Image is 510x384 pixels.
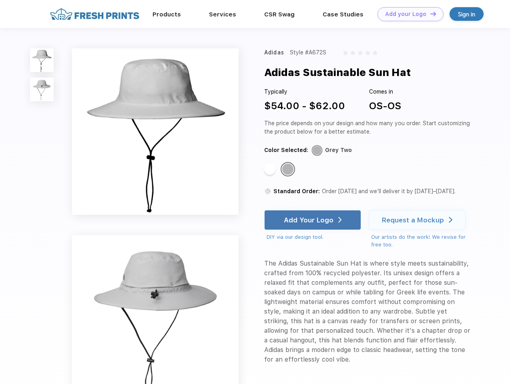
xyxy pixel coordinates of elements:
img: gray_star.svg [343,50,348,55]
span: Order [DATE] and we’ll deliver it by [DATE]–[DATE]. [322,188,456,194]
div: Style #A672S [290,48,326,57]
img: func=resize&h=100 [30,78,54,101]
img: gray_star.svg [365,50,370,55]
div: $54.00 - $62.00 [264,99,345,113]
img: white arrow [338,217,342,223]
img: gray_star.svg [350,50,355,55]
div: The Adidas Sustainable Sun Hat is where style meets sustainability, crafted from 100% recycled po... [264,259,473,364]
div: Grey Two [325,146,352,154]
div: Request a Mockup [382,216,444,224]
img: gray_star.svg [358,50,363,55]
div: Sign in [458,10,475,19]
div: Typically [264,88,345,96]
img: standard order [264,188,271,195]
a: Products [153,11,181,18]
div: DIY via our design tool. [267,233,361,241]
div: Adidas [264,48,284,57]
img: func=resize&h=640 [72,48,239,215]
a: Sign in [450,7,484,21]
div: The price depends on your design and how many you order. Start customizing the product below for ... [264,119,473,136]
div: Grey Two [282,164,293,175]
img: white arrow [449,217,452,223]
div: White [264,164,275,175]
div: Add Your Logo [284,216,333,224]
div: Our artists do the work! We revise for free too. [371,233,473,249]
div: Comes in [369,88,401,96]
div: OS-OS [369,99,401,113]
div: Add your Logo [385,11,426,18]
img: gray_star.svg [373,50,377,55]
div: Color Selected: [264,146,308,154]
span: Standard Order: [273,188,320,194]
div: Adidas Sustainable Sun Hat [264,65,411,80]
img: func=resize&h=100 [30,48,54,72]
img: DT [430,12,436,16]
img: fo%20logo%202.webp [48,7,142,21]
